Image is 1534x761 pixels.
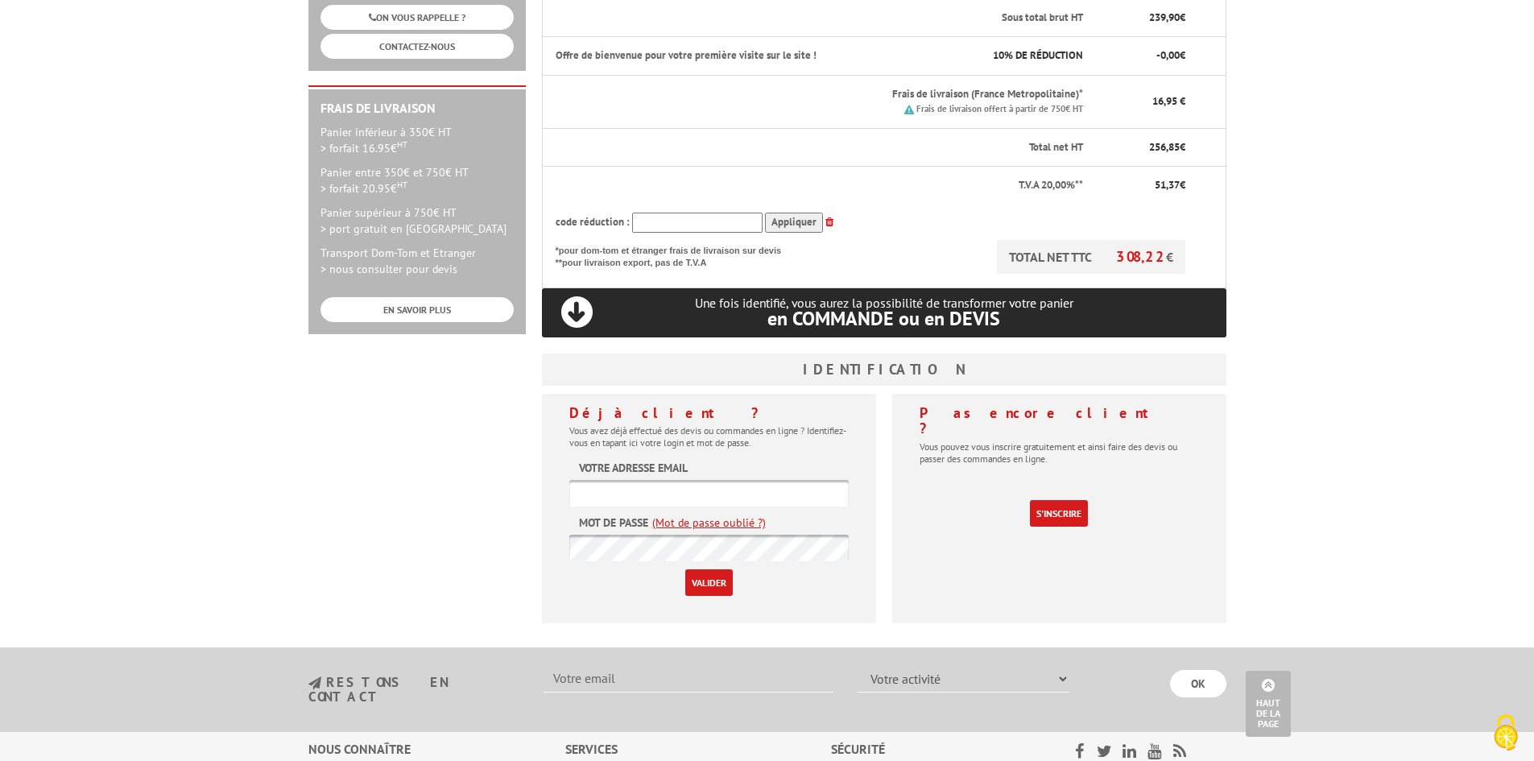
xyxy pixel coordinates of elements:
h4: Déjà client ? [569,405,849,421]
span: > forfait 20.95€ [320,181,407,196]
input: Votre email [544,665,833,693]
label: Votre adresse email [579,460,688,476]
img: picto.png [904,105,914,114]
p: Panier inférieur à 350€ HT [320,124,514,156]
span: > port gratuit en [GEOGRAPHIC_DATA] [320,221,507,236]
span: en COMMANDE ou en DEVIS [767,306,1000,331]
p: TOTAL NET TTC € [997,240,1185,274]
a: EN SAVOIR PLUS [320,297,514,322]
span: 16,95 € [1152,94,1185,108]
p: *pour dom-tom et étranger frais de livraison sur devis **pour livraison export, pas de T.V.A [556,240,797,270]
span: code réduction : [556,215,630,229]
p: Panier supérieur à 750€ HT [320,205,514,237]
button: Cookies (fenêtre modale) [1478,706,1534,761]
span: 256,85 [1149,140,1180,154]
span: 10 [993,48,1004,62]
p: Frais de livraison (France Metropolitaine)* [628,87,1084,102]
th: Offre de bienvenue pour votre première visite sur le site ! [542,37,940,76]
p: Panier entre 350€ et 750€ HT [320,164,514,196]
div: Services [565,740,832,759]
input: Appliquer [765,213,823,233]
span: 51,37 [1155,178,1180,192]
label: Mot de passe [579,515,648,531]
h2: Frais de Livraison [320,101,514,116]
p: Vous avez déjà effectué des devis ou commandes en ligne ? Identifiez-vous en tapant ici votre log... [569,424,849,449]
p: T.V.A 20,00%** [556,178,1084,193]
p: - € [1098,48,1185,64]
sup: HT [397,139,407,150]
img: newsletter.jpg [308,676,321,690]
a: ON VOUS RAPPELLE ? [320,5,514,30]
h3: restons en contact [308,676,520,704]
a: Haut de la page [1246,671,1291,737]
a: CONTACTEZ-NOUS [320,34,514,59]
a: S'inscrire [1030,500,1088,527]
input: OK [1170,670,1226,697]
p: € [1098,10,1185,26]
h3: Identification [542,354,1226,386]
h4: Pas encore client ? [920,405,1199,437]
a: (Mot de passe oublié ?) [652,515,766,531]
p: Transport Dom-Tom et Etranger [320,245,514,277]
input: Valider [685,569,733,596]
p: Vous pouvez vous inscrire gratuitement et ainsi faire des devis ou passer des commandes en ligne. [920,440,1199,465]
p: % DE RÉDUCTION [953,48,1083,64]
p: Une fois identifié, vous aurez la possibilité de transformer votre panier [542,296,1226,329]
small: Frais de livraison offert à partir de 750€ HT [916,103,1083,114]
span: > forfait 16.95€ [320,141,407,155]
span: 308,22 [1116,247,1166,266]
p: € [1098,178,1185,193]
span: 239,90 [1149,10,1180,24]
p: Total net HT [556,140,1084,155]
span: > nous consulter pour devis [320,262,457,276]
span: 0,00 [1160,48,1180,62]
div: Sécurité [831,740,1033,759]
img: Cookies (fenêtre modale) [1486,713,1526,753]
sup: HT [397,179,407,190]
p: € [1098,140,1185,155]
div: Nous connaître [308,740,565,759]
